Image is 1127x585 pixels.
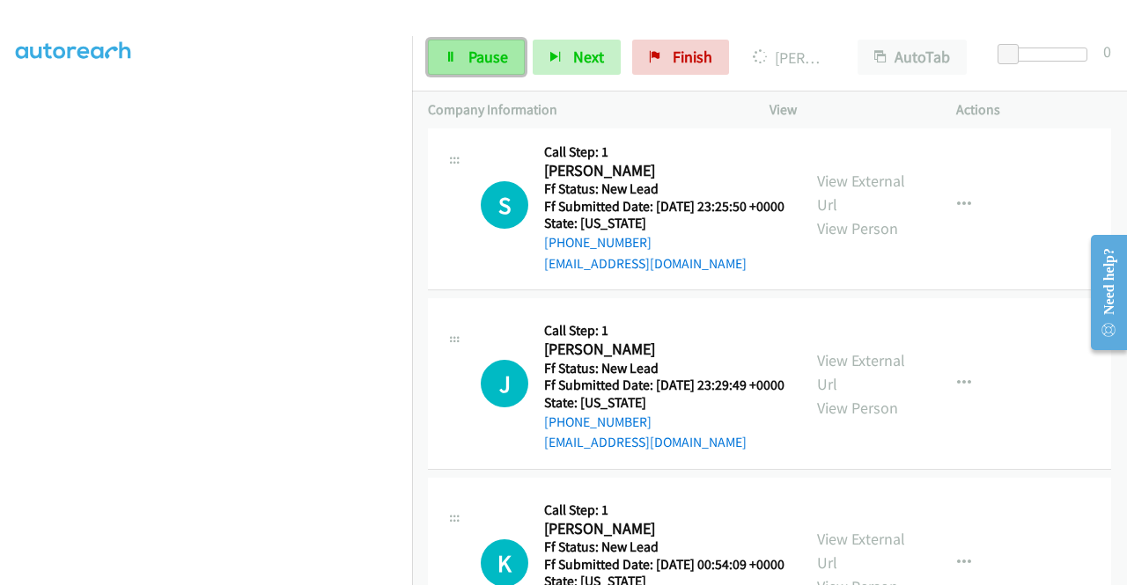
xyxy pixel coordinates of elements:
[770,99,924,121] p: View
[481,360,528,407] div: The call is yet to be attempted
[544,538,784,556] h5: Ff Status: New Lead
[544,501,784,519] h5: Call Step: 1
[544,143,784,161] h5: Call Step: 1
[481,181,528,229] h1: S
[544,519,784,539] h2: [PERSON_NAME]
[481,360,528,407] h1: J
[544,413,652,430] a: [PHONE_NUMBER]
[544,556,784,574] h5: Ff Submitted Date: [DATE] 00:54:09 +0000
[544,255,747,272] a: [EMAIL_ADDRESS][DOMAIN_NAME]
[544,322,784,340] h5: Call Step: 1
[544,377,784,394] h5: Ff Submitted Date: [DATE] 23:29:49 +0000
[817,218,898,238] a: View Person
[1006,48,1087,62] div: Delay between calls (in seconds)
[544,161,784,181] h2: [PERSON_NAME]
[468,47,508,67] span: Pause
[481,181,528,229] div: The call is yet to be attempted
[544,180,784,198] h5: Ff Status: New Lead
[428,40,525,75] a: Pause
[533,40,621,75] button: Next
[544,198,784,216] h5: Ff Submitted Date: [DATE] 23:25:50 +0000
[673,47,712,67] span: Finish
[544,434,747,450] a: [EMAIL_ADDRESS][DOMAIN_NAME]
[817,398,898,418] a: View Person
[544,340,784,360] h2: [PERSON_NAME]
[753,46,826,69] p: [PERSON_NAME] Sowande
[544,234,652,251] a: [PHONE_NUMBER]
[428,99,738,121] p: Company Information
[544,360,784,377] h5: Ff Status: New Lead
[956,99,1111,121] p: Actions
[1077,223,1127,362] iframe: Resource Center
[1103,40,1111,63] div: 0
[858,40,967,75] button: AutoTab
[544,215,784,232] h5: State: [US_STATE]
[544,394,784,412] h5: State: [US_STATE]
[817,529,905,573] a: View External Url
[573,47,604,67] span: Next
[817,350,905,394] a: View External Url
[817,171,905,215] a: View External Url
[632,40,729,75] a: Finish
